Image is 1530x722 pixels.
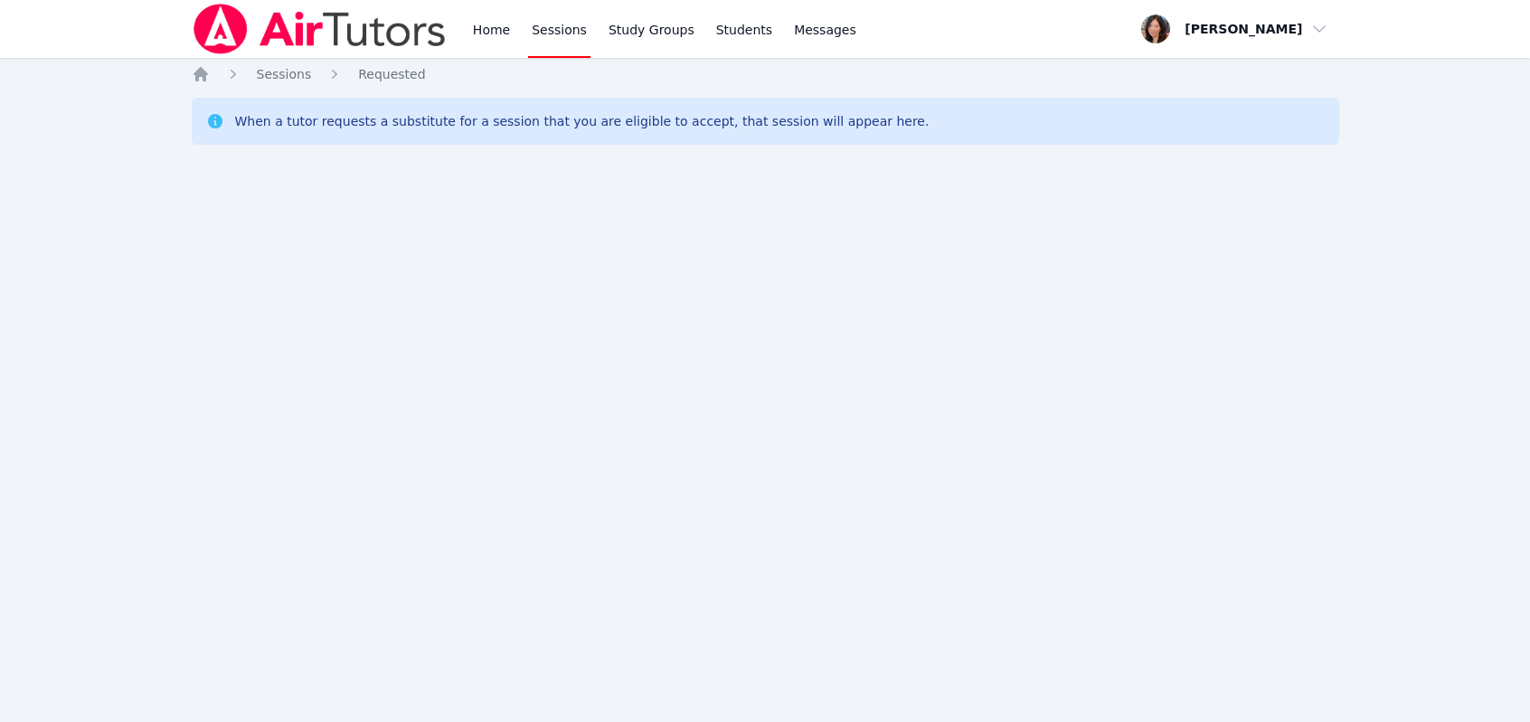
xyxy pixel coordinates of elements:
div: When a tutor requests a substitute for a session that you are eligible to accept, that session wi... [235,112,930,130]
span: Requested [358,67,425,81]
a: Requested [358,65,425,83]
a: Sessions [257,65,312,83]
span: Messages [794,21,856,39]
span: Sessions [257,67,312,81]
img: Air Tutors [192,4,448,54]
nav: Breadcrumb [192,65,1339,83]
